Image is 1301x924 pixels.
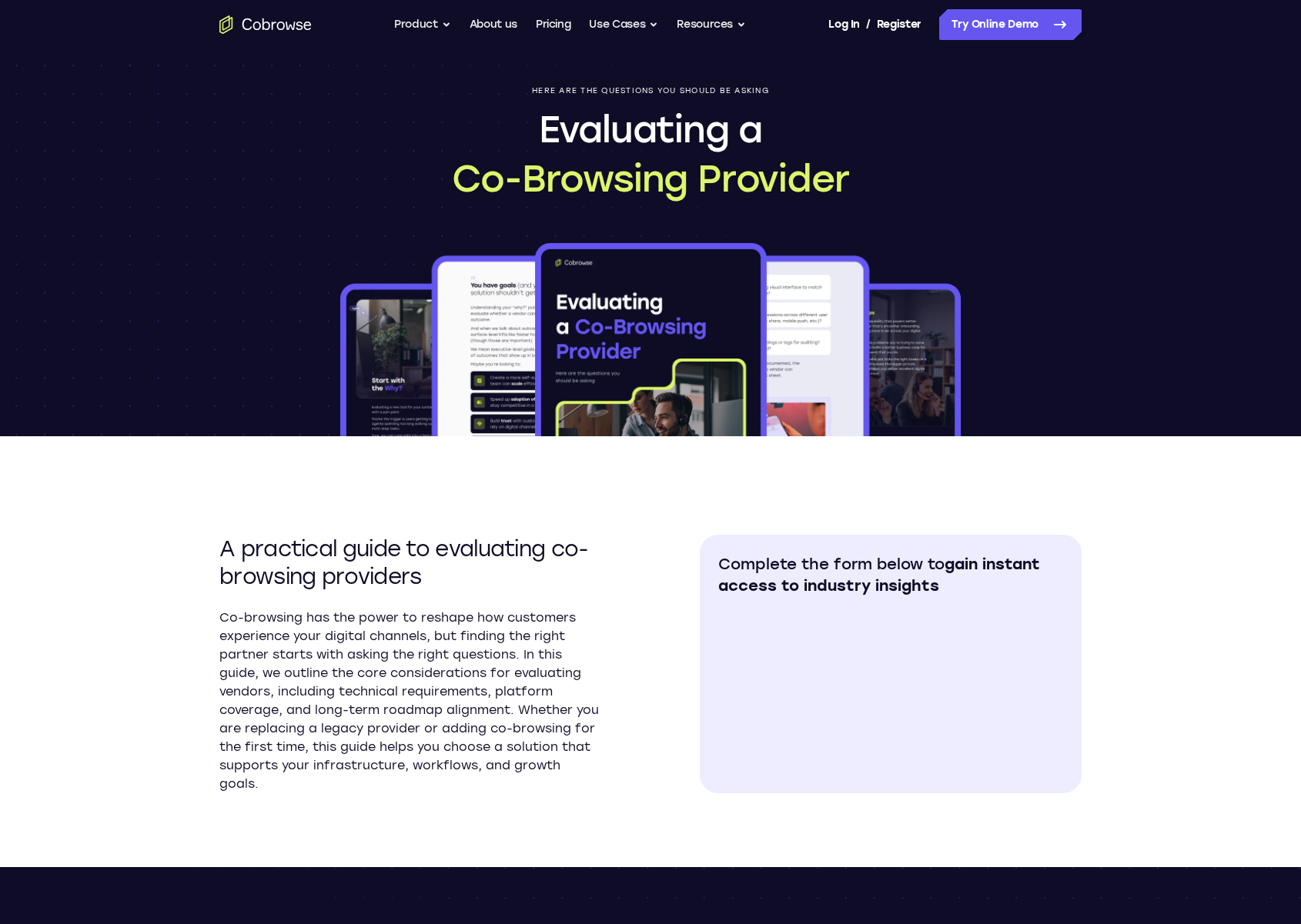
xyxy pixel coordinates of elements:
p: Co-browsing has the power to reshape how customers experience your digital channels, but finding ... [219,609,601,793]
a: Try Online Demo [939,9,1082,40]
span: / [866,15,871,34]
h1: Evaluating a [452,105,848,203]
button: Use Cases [589,9,658,40]
p: Here are the questions you should be asking [532,86,769,95]
button: Product [394,9,451,40]
h2: A practical guide to evaluating co-browsing providers [219,535,601,590]
span: Co-Browsing Provider [452,154,848,203]
h2: Complete the form below to [718,553,1063,596]
a: Go to the home page [219,15,312,34]
button: Resources [677,9,746,40]
a: Pricing [536,9,571,40]
a: Log In [828,9,859,40]
img: Evaluating a Co-Browsing Provider [337,240,964,436]
a: Register [877,9,921,40]
span: gain instant access to industry insights [718,555,1040,595]
a: About us [470,9,517,40]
